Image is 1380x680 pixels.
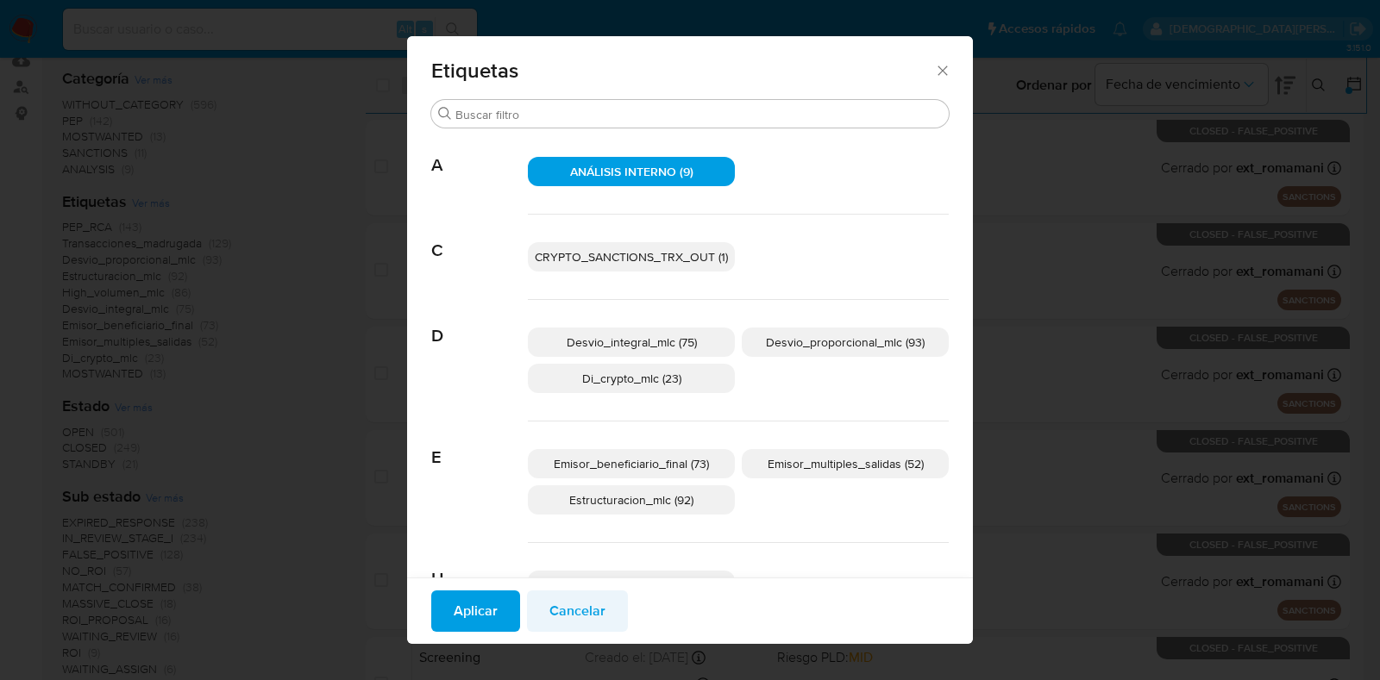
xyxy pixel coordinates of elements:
span: C [431,215,528,261]
span: D [431,300,528,346]
span: H [431,543,528,590]
span: E [431,421,528,468]
button: Buscar [438,107,452,121]
div: Estructuracion_mlc (92) [528,485,735,515]
div: High_volumen_mlc (86) [528,571,735,600]
button: Cerrar [934,62,950,78]
span: Desvio_proporcional_mlc (93) [766,334,925,351]
span: High_volumen_mlc (86) [569,577,694,594]
span: Desvio_integral_mlc (75) [567,334,697,351]
span: Emisor_beneficiario_final (73) [554,455,709,472]
span: ANÁLISIS INTERNO (9) [570,163,693,180]
input: Buscar filtro [455,107,942,122]
div: ANÁLISIS INTERNO (9) [528,157,735,186]
span: CRYPTO_SANCTIONS_TRX_OUT (1) [535,248,728,265]
span: Etiquetas [431,60,934,81]
span: Di_crypto_mlc (23) [582,370,681,387]
div: CRYPTO_SANCTIONS_TRX_OUT (1) [528,242,735,271]
span: A [431,129,528,176]
div: Emisor_multiples_salidas (52) [742,449,949,478]
div: Desvio_integral_mlc (75) [528,328,735,357]
span: Estructuracion_mlc (92) [569,491,693,508]
span: Cancelar [549,592,605,630]
button: Aplicar [431,590,520,632]
div: Emisor_beneficiario_final (73) [528,449,735,478]
div: Desvio_proporcional_mlc (93) [742,328,949,357]
span: Aplicar [454,592,498,630]
span: Emisor_multiples_salidas (52) [768,455,924,472]
button: Cancelar [527,590,628,632]
div: Di_crypto_mlc (23) [528,364,735,393]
